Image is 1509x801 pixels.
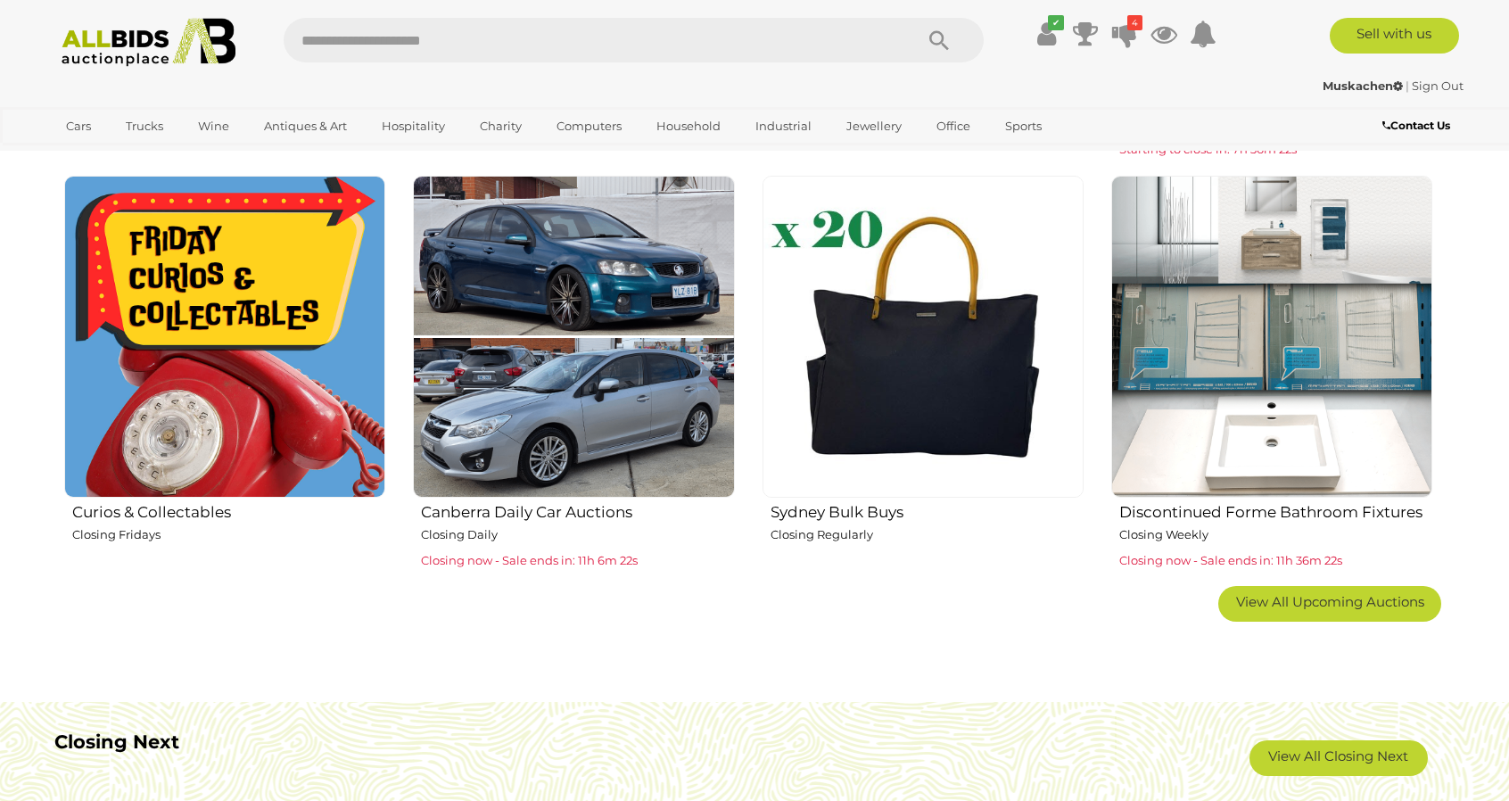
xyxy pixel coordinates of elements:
a: Trucks [114,111,175,141]
a: Wine [186,111,241,141]
i: ✔ [1048,15,1064,30]
a: Hospitality [370,111,457,141]
a: View All Upcoming Auctions [1218,586,1441,622]
a: View All Closing Next [1249,740,1428,776]
a: Household [645,111,732,141]
img: Canberra Daily Car Auctions [413,176,734,497]
a: Canberra Daily Car Auctions Closing Daily Closing now - Sale ends in: 11h 6m 22s [412,175,734,572]
a: Sports [994,111,1053,141]
a: Sign Out [1412,78,1464,93]
a: Computers [545,111,633,141]
a: Jewellery [835,111,913,141]
p: Closing Daily [421,524,734,545]
span: Closing now - Sale ends in: 11h 36m 22s [1119,553,1342,567]
span: View All Upcoming Auctions [1236,593,1424,610]
h2: Curios & Collectables [72,500,385,521]
p: Closing Fridays [72,524,385,545]
p: Closing Regularly [771,524,1084,545]
a: Contact Us [1382,116,1455,136]
p: Closing Weekly [1119,524,1432,545]
span: Closing now - Sale ends in: 11h 6m 22s [421,553,638,567]
a: Sell with us [1330,18,1459,54]
a: Industrial [744,111,823,141]
h2: Discontinued Forme Bathroom Fixtures [1119,500,1432,521]
a: Sydney Bulk Buys Closing Regularly [762,175,1084,572]
a: Discontinued Forme Bathroom Fixtures Closing Weekly Closing now - Sale ends in: 11h 36m 22s [1110,175,1432,572]
a: Charity [468,111,533,141]
a: Cars [54,111,103,141]
h2: Sydney Bulk Buys [771,500,1084,521]
h2: Canberra Daily Car Auctions [421,500,734,521]
img: Sydney Bulk Buys [763,176,1084,497]
b: Closing Next [54,731,179,753]
img: Discontinued Forme Bathroom Fixtures [1111,176,1432,497]
strong: Muskachen [1323,78,1403,93]
a: ✔ [1033,18,1060,50]
b: Contact Us [1382,119,1450,132]
a: Muskachen [1323,78,1406,93]
img: Allbids.com.au [52,18,245,67]
button: Search [895,18,984,62]
a: [GEOGRAPHIC_DATA] [54,141,204,170]
a: Antiques & Art [252,111,359,141]
a: Office [925,111,982,141]
img: Curios & Collectables [64,176,385,497]
span: | [1406,78,1409,93]
a: 4 [1111,18,1138,50]
i: 4 [1127,15,1142,30]
a: Curios & Collectables Closing Fridays [63,175,385,572]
